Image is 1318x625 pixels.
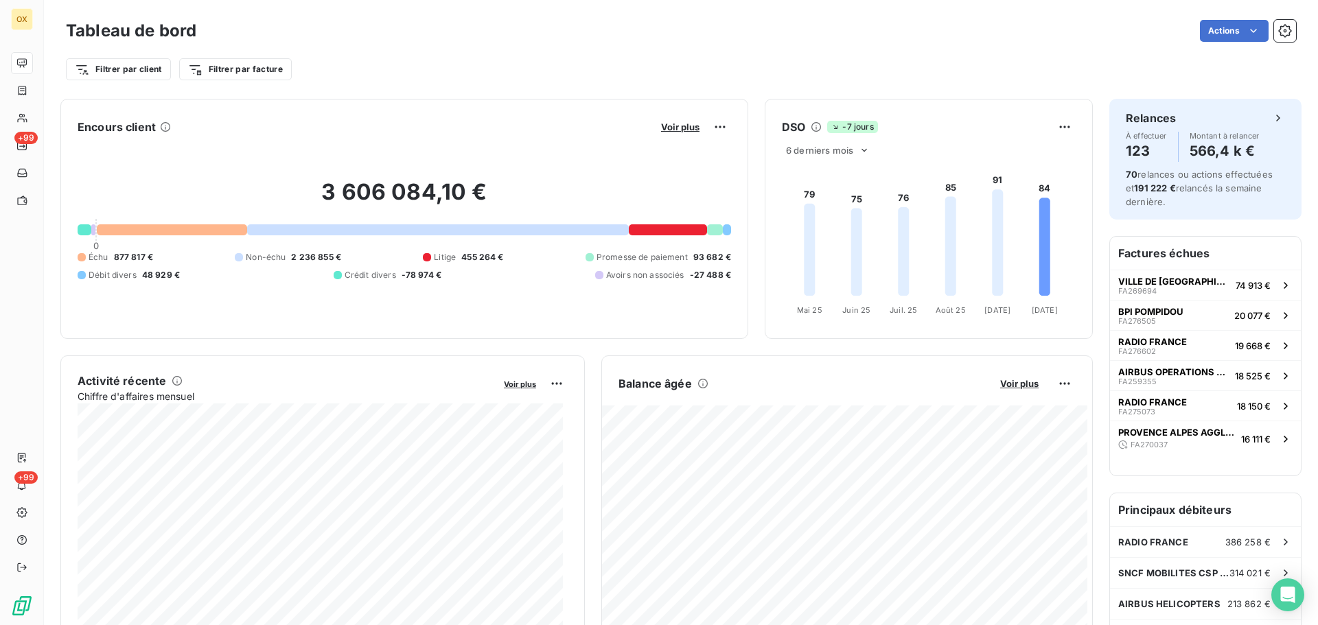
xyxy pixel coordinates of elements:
[1118,347,1156,355] span: FA276602
[291,251,341,263] span: 2 236 855 €
[1118,427,1236,438] span: PROVENCE ALPES AGGLOMERATION
[179,58,292,80] button: Filtrer par facture
[1118,567,1229,578] span: SNCF MOBILITES CSP CFO
[11,8,33,30] div: OX
[78,178,731,220] h2: 3 606 084,10 €
[89,251,108,263] span: Échu
[1126,169,1273,207] span: relances ou actions effectuées et relancés la semaine dernière.
[461,251,503,263] span: 455 264 €
[1110,390,1301,421] button: RADIO FRANCEFA27507318 150 €
[618,375,692,392] h6: Balance âgée
[1110,300,1301,330] button: BPI POMPIDOUFA27650520 077 €
[1118,598,1221,609] span: AIRBUS HELICOPTERS
[78,373,166,389] h6: Activité récente
[1110,237,1301,270] h6: Factures échues
[693,251,731,263] span: 93 682 €
[1110,330,1301,360] button: RADIO FRANCEFA27660219 668 €
[1110,360,1301,390] button: AIRBUS OPERATIONS GMBHFA25935518 525 €
[11,595,33,617] img: Logo LeanPay
[1131,440,1168,449] span: FA270037
[14,471,38,484] span: +99
[434,251,456,263] span: Litige
[1225,536,1271,547] span: 386 258 €
[246,251,286,263] span: Non-échu
[1126,132,1167,140] span: À effectuer
[1118,366,1229,377] span: AIRBUS OPERATIONS GMBH
[1229,567,1271,578] span: 314 021 €
[1118,287,1157,295] span: FA269694
[78,119,156,135] h6: Encours client
[996,377,1043,390] button: Voir plus
[797,305,822,315] tspan: Mai 25
[827,121,877,133] span: -7 jours
[89,269,137,281] span: Débit divers
[1235,340,1271,351] span: 19 668 €
[1236,280,1271,291] span: 74 913 €
[782,119,805,135] h6: DSO
[1032,305,1058,315] tspan: [DATE]
[842,305,870,315] tspan: Juin 25
[1134,182,1175,193] span: 191 222 €
[1234,310,1271,321] span: 20 077 €
[1118,397,1187,408] span: RADIO FRANCE
[657,121,704,133] button: Voir plus
[500,377,540,390] button: Voir plus
[78,389,494,403] span: Chiffre d'affaires mensuel
[1126,169,1137,180] span: 70
[504,379,536,389] span: Voir plus
[66,58,171,80] button: Filtrer par client
[1190,140,1260,162] h4: 566,4 k €
[1000,378,1039,389] span: Voir plus
[345,269,396,281] span: Crédit divers
[1110,493,1301,526] h6: Principaux débiteurs
[1235,370,1271,381] span: 18 525 €
[66,19,196,43] h3: Tableau de bord
[1241,434,1271,445] span: 16 111 €
[114,251,153,263] span: 877 817 €
[1118,408,1155,416] span: FA275073
[1237,401,1271,412] span: 18 150 €
[142,269,180,281] span: 48 929 €
[14,132,38,144] span: +99
[1118,536,1188,547] span: RADIO FRANCE
[1110,270,1301,300] button: VILLE DE [GEOGRAPHIC_DATA]FA26969474 913 €
[93,240,99,251] span: 0
[1118,317,1156,325] span: FA276505
[1227,598,1271,609] span: 213 862 €
[402,269,441,281] span: -78 974 €
[661,121,700,132] span: Voir plus
[786,145,853,156] span: 6 derniers mois
[597,251,688,263] span: Promesse de paiement
[606,269,684,281] span: Avoirs non associés
[1118,306,1183,317] span: BPI POMPIDOU
[890,305,917,315] tspan: Juil. 25
[1190,132,1260,140] span: Montant à relancer
[1126,140,1167,162] h4: 123
[690,269,731,281] span: -27 488 €
[1110,421,1301,456] button: PROVENCE ALPES AGGLOMERATIONFA27003716 111 €
[1271,578,1304,611] div: Open Intercom Messenger
[1200,20,1269,42] button: Actions
[1118,276,1230,287] span: VILLE DE [GEOGRAPHIC_DATA]
[1126,110,1176,126] h6: Relances
[1118,336,1187,347] span: RADIO FRANCE
[984,305,1010,315] tspan: [DATE]
[1118,377,1157,386] span: FA259355
[936,305,966,315] tspan: Août 25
